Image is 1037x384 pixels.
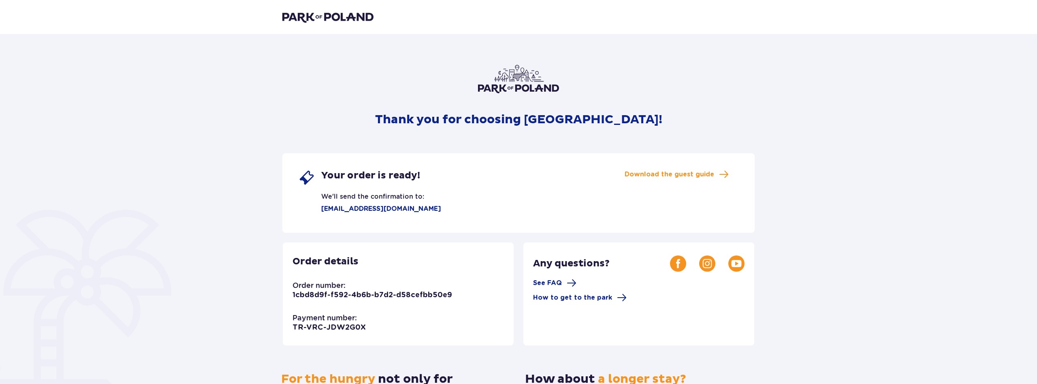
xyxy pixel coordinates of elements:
[299,204,441,213] p: [EMAIL_ADDRESS][DOMAIN_NAME]
[292,281,346,290] p: Order number:
[292,313,357,323] p: Payment number:
[625,169,729,179] a: Download the guest guide
[282,11,373,23] img: Park of Poland logo
[292,290,452,300] p: 1cbd8d9f-f592-4b6b-b7d2-d58cefbb50e9
[533,278,576,288] a: See FAQ
[299,169,315,186] img: single ticket icon
[670,255,686,272] img: Facebook
[625,170,714,179] span: Download the guest guide
[478,65,559,93] img: Park of Poland logo
[533,293,612,302] span: How to get to the park
[699,255,715,272] img: Instagram
[292,255,358,268] p: Order details
[533,279,562,287] span: See FAQ
[533,257,670,270] p: Any questions?
[533,293,627,302] a: How to get to the park
[321,169,420,182] span: Your order is ready!
[728,255,745,272] img: Youtube
[292,323,366,333] p: TR-VRC-JDW2G0X
[375,112,662,127] p: Thank you for choosing [GEOGRAPHIC_DATA]!
[299,186,424,201] p: We'll send the confirmation to:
